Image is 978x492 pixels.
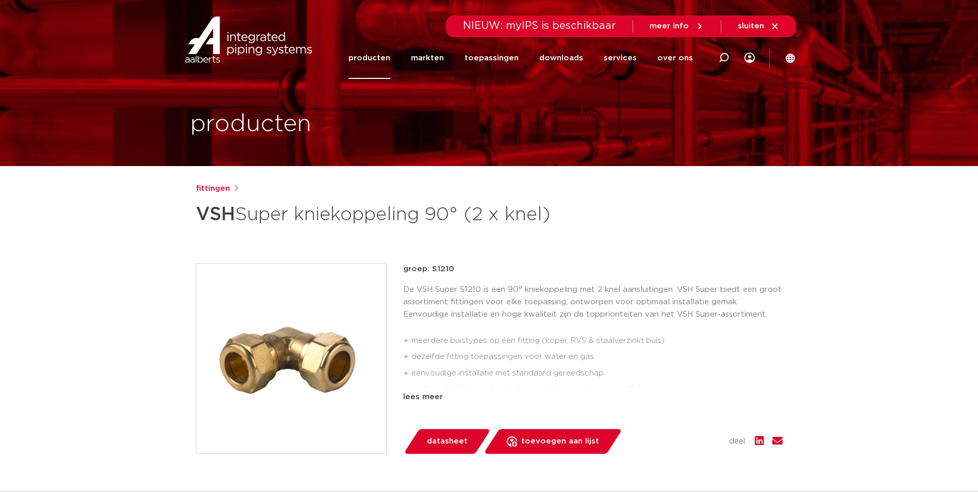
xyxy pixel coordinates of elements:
[349,37,693,79] nav: Menu
[196,264,386,453] img: Product Image for VSH Super kniekoppeling 90° (2 x knel)
[427,433,468,450] span: datasheet
[411,333,783,349] li: meerdere buistypes op één fitting (koper, RVS & staalverzinkt buis)
[403,391,783,403] div: lees meer
[411,365,783,382] li: eenvoudige installatie met standaard gereedschap
[411,349,783,365] li: dezelfde fitting toepassingen voor water en gas
[196,199,583,230] h1: Super kniekoppeling 90° (2 x knel)
[465,37,519,79] a: toepassingen
[657,37,693,79] a: over ons
[738,22,780,31] a: sluiten
[403,284,783,321] p: De VSH Super S1210 is een 90° kniekoppeling met 2 knel aansluitingen. VSH Super biedt een groot a...
[190,108,311,141] h1: producten
[411,37,444,79] a: markten
[539,37,583,79] a: downloads
[403,429,491,454] a: datasheet
[403,263,783,275] p: groep: S1210
[196,205,235,224] strong: VSH
[729,435,747,448] span: deel:
[650,22,704,31] a: meer info
[744,37,755,79] div: my IPS
[463,21,616,31] span: NIEUW: myIPS is beschikbaar
[349,37,390,79] a: producten
[738,22,764,30] span: sluiten
[196,183,230,195] a: fittingen
[604,37,637,79] a: services
[411,382,783,398] li: snelle verbindingstechnologie waarbij her-montage mogelijk is
[650,22,689,30] span: meer info
[521,433,599,450] span: toevoegen aan lijst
